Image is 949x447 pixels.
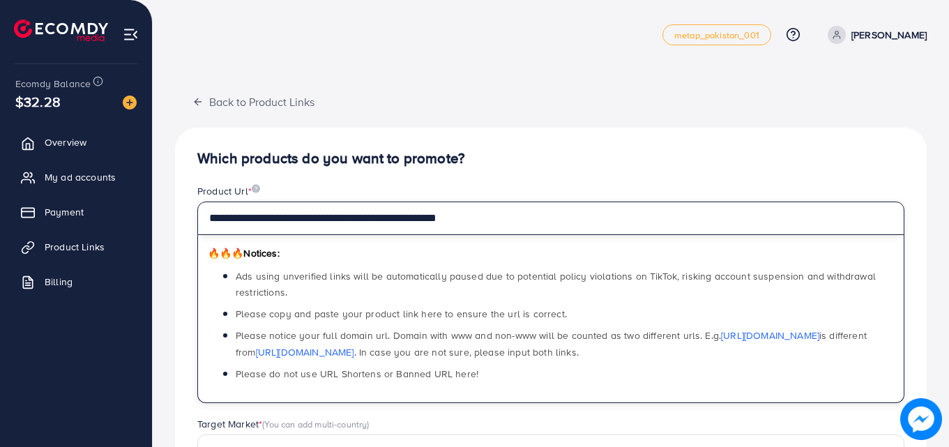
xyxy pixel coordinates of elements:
span: metap_pakistan_001 [674,31,759,40]
span: Product Links [45,240,105,254]
span: 🔥🔥🔥 [208,246,243,260]
h4: Which products do you want to promote? [197,150,904,167]
span: Overview [45,135,86,149]
a: metap_pakistan_001 [662,24,771,45]
label: Product Url [197,184,260,198]
span: Payment [45,205,84,219]
a: [PERSON_NAME] [822,26,927,44]
span: Billing [45,275,73,289]
span: Please do not use URL Shortens or Banned URL here! [236,367,478,381]
img: logo [14,20,108,41]
img: image [123,96,137,109]
a: [URL][DOMAIN_NAME] [256,345,354,359]
a: Billing [10,268,142,296]
img: image [902,400,941,439]
img: image [252,184,260,193]
img: menu [123,26,139,43]
span: My ad accounts [45,170,116,184]
label: Target Market [197,417,370,431]
span: Ecomdy Balance [15,77,91,91]
span: Notices: [208,246,280,260]
p: [PERSON_NAME] [851,26,927,43]
button: Back to Product Links [175,86,332,116]
a: My ad accounts [10,163,142,191]
span: Ads using unverified links will be automatically paused due to potential policy violations on Tik... [236,269,876,299]
span: Please notice your full domain url. Domain with www and non-www will be counted as two different ... [236,328,867,358]
a: Product Links [10,233,142,261]
span: $32.28 [15,91,61,112]
a: [URL][DOMAIN_NAME] [721,328,819,342]
span: Please copy and paste your product link here to ensure the url is correct. [236,307,567,321]
a: Payment [10,198,142,226]
span: (You can add multi-country) [262,418,369,430]
a: Overview [10,128,142,156]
